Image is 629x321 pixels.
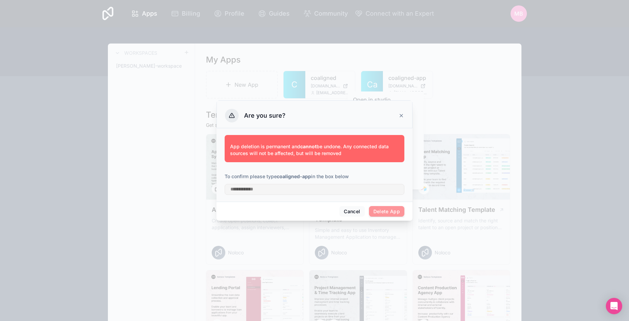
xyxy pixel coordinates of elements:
strong: cannot [300,143,317,149]
p: App deletion is permanent and be undone. Any connected data sources will not be affected, but wil... [230,143,399,157]
strong: coaligned-app [277,173,311,179]
p: To confirm please type in the box below [225,173,404,180]
h3: Are you sure? [244,112,286,120]
button: Cancel [339,206,365,217]
div: Open Intercom Messenger [606,298,622,314]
